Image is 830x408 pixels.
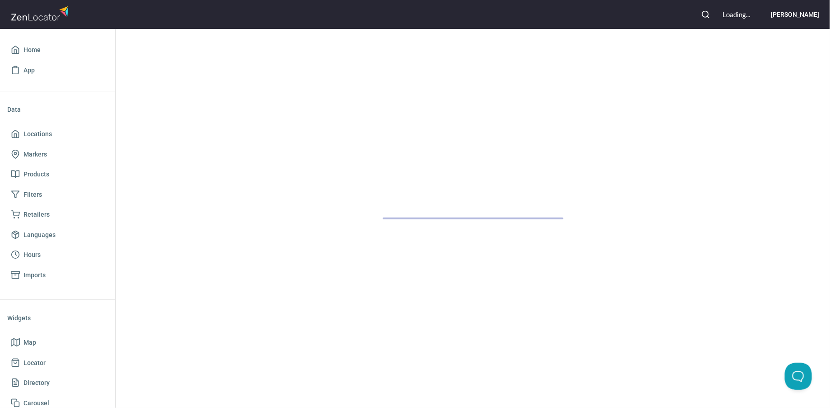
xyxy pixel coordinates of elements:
iframe: Toggle Customer Support [785,363,812,390]
span: Retailers [23,209,50,220]
span: Languages [23,229,56,241]
span: Hours [23,249,41,261]
img: zenlocator [11,4,71,23]
a: Locations [7,124,108,144]
a: Directory [7,373,108,393]
span: Map [23,337,36,348]
li: Widgets [7,307,108,329]
div: Loading... [723,10,750,19]
span: Directory [23,377,50,389]
button: Search [696,5,716,24]
a: Hours [7,245,108,265]
a: Products [7,164,108,185]
a: Retailers [7,204,108,225]
span: Filters [23,189,42,200]
span: Locator [23,357,46,369]
span: Home [23,44,41,56]
a: Languages [7,225,108,245]
span: Locations [23,128,52,140]
span: Markers [23,149,47,160]
span: App [23,65,35,76]
a: App [7,60,108,81]
span: Products [23,169,49,180]
a: Home [7,40,108,60]
a: Markers [7,144,108,165]
h6: [PERSON_NAME] [771,9,819,19]
button: [PERSON_NAME] [758,5,819,24]
span: Imports [23,270,46,281]
a: Locator [7,353,108,373]
a: Imports [7,265,108,285]
li: Data [7,99,108,120]
a: Map [7,332,108,353]
a: Filters [7,185,108,205]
